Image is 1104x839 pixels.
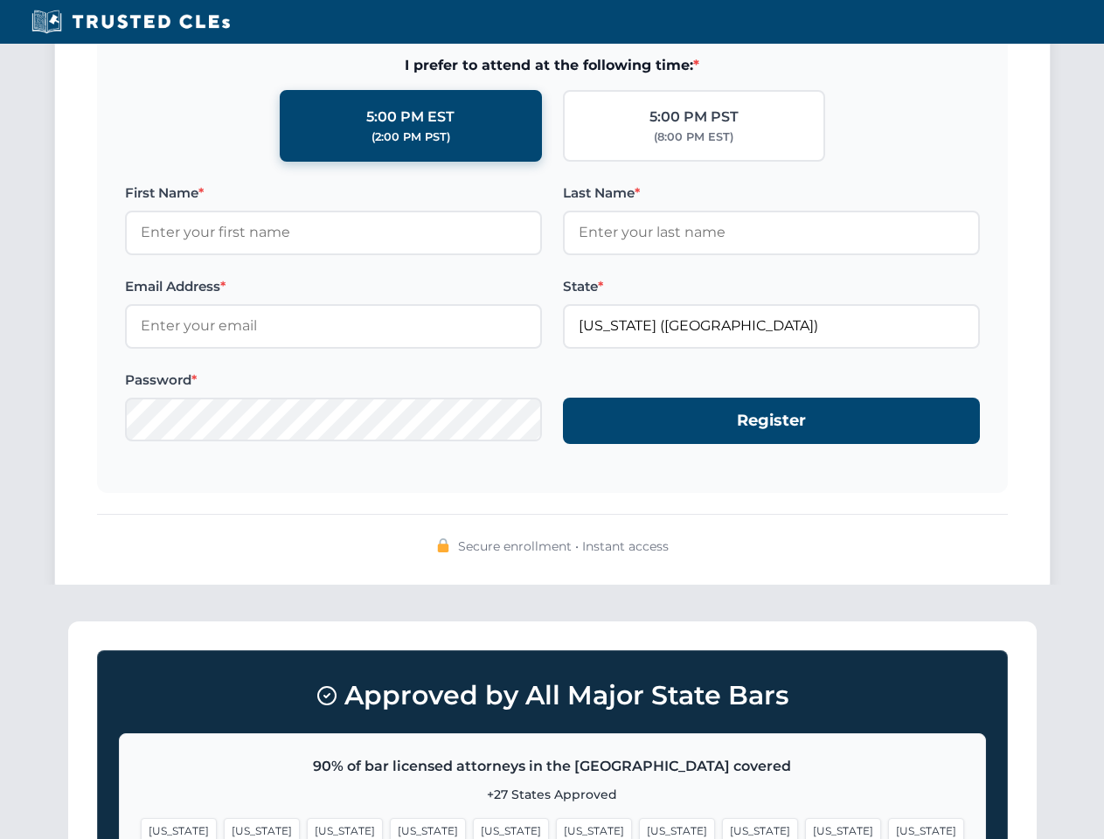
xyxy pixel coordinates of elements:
[563,211,980,254] input: Enter your last name
[125,276,542,297] label: Email Address
[125,304,542,348] input: Enter your email
[125,183,542,204] label: First Name
[458,537,669,556] span: Secure enrollment • Instant access
[125,211,542,254] input: Enter your first name
[141,785,964,804] p: +27 States Approved
[125,370,542,391] label: Password
[563,304,980,348] input: Florida (FL)
[366,106,455,128] div: 5:00 PM EST
[649,106,739,128] div: 5:00 PM PST
[563,398,980,444] button: Register
[141,755,964,778] p: 90% of bar licensed attorneys in the [GEOGRAPHIC_DATA] covered
[563,276,980,297] label: State
[371,128,450,146] div: (2:00 PM PST)
[119,672,986,719] h3: Approved by All Major State Bars
[654,128,733,146] div: (8:00 PM EST)
[125,54,980,77] span: I prefer to attend at the following time:
[26,9,235,35] img: Trusted CLEs
[563,183,980,204] label: Last Name
[436,538,450,552] img: 🔒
